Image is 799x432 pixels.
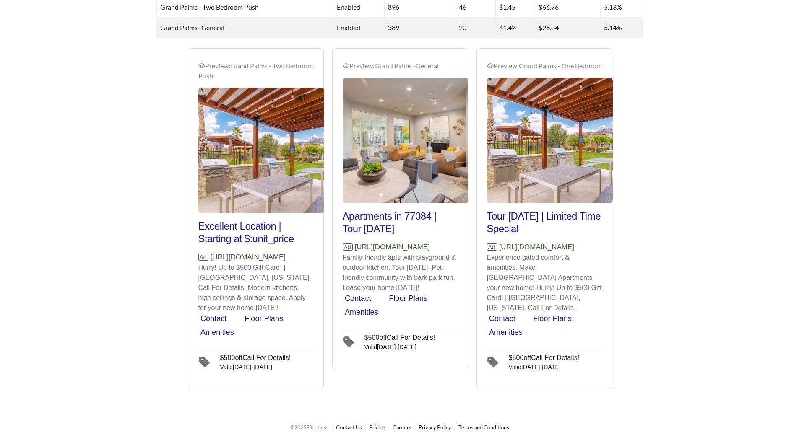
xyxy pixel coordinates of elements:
[220,354,291,361] div: $ 500 off Call For Details!
[343,210,458,235] h2: Apartments in 77084 | Tour [DATE]
[487,78,613,203] img: Preview_Grand Palms - One Bedroom
[487,351,505,373] span: tag
[487,61,602,71] div: Preview: Grand Palms - One Bedroom
[489,328,523,336] a: Amenities
[343,243,353,251] span: Ad
[345,294,371,303] a: Contact
[489,314,515,323] a: Contact
[487,210,602,235] h2: Tour [DATE] | Limited Time Special
[364,334,435,341] div: $ 500 off Call For Details!
[343,329,458,354] a: $500offCall For Details!Valid[DATE]-[DATE]
[487,253,602,313] p: Experience gated comfort & amenities. Make [GEOGRAPHIC_DATA] Apartments your new home! Hurry! Up ...
[496,18,535,38] td: $1.42
[601,18,643,38] td: 5.14%
[200,328,234,336] a: Amenities
[345,308,378,316] a: Amenities
[393,424,411,431] a: Careers
[198,351,217,373] span: tag
[337,3,360,11] span: enabled
[198,220,313,245] h2: Excellent Location | Starting at $:unit_price
[336,424,362,431] a: Contact Us
[198,88,324,213] img: Preview_Grand Palms - Two Bedroom Push
[487,243,497,251] span: Ad
[343,331,361,353] span: tag
[160,3,259,11] span: Grand Palms - Two Bedroom Push
[198,254,208,261] span: Ad
[487,349,602,374] a: $500offCall For Details!Valid[DATE]-[DATE]
[419,424,451,431] a: Privacy Policy
[198,349,313,374] a: $500offCall For Details!Valid[DATE]-[DATE]
[535,18,601,38] td: $28.34
[455,18,496,38] td: 20
[533,314,572,323] a: Floor Plans
[290,424,329,431] span: © 2025 Effortless
[509,361,580,370] div: Valid [DATE] - [DATE]
[343,61,458,71] div: Preview: Grand Palms -General
[198,252,313,263] p: [URL][DOMAIN_NAME]
[343,62,349,69] span: eye
[509,354,580,361] div: $ 500 off Call For Details!
[245,314,283,323] a: Floor Plans
[369,424,385,431] a: Pricing
[220,361,291,370] div: Valid [DATE] - [DATE]
[343,242,458,253] p: [URL][DOMAIN_NAME]
[200,314,227,323] a: Contact
[364,341,435,350] div: Valid [DATE] - [DATE]
[337,23,360,31] span: enabled
[389,294,427,303] a: Floor Plans
[458,424,509,431] a: Terms and Conditions
[198,61,313,81] div: Preview: Grand Palms - Two Bedroom Push
[487,62,494,69] span: eye
[343,253,458,293] p: Family-friendly apts with playground & outdoor kitchen. Tour [DATE]! Pet-friendly community with ...
[343,78,468,203] img: Preview_Grand Palms -General
[198,62,205,69] span: eye
[385,18,455,38] td: 389
[198,263,313,313] p: Hurry! Up to $500 Gift Card! | [GEOGRAPHIC_DATA], [US_STATE]. Call For Details. Modern kitchens, ...
[160,23,224,31] span: Grand Palms -General
[487,242,602,253] p: [URL][DOMAIN_NAME]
